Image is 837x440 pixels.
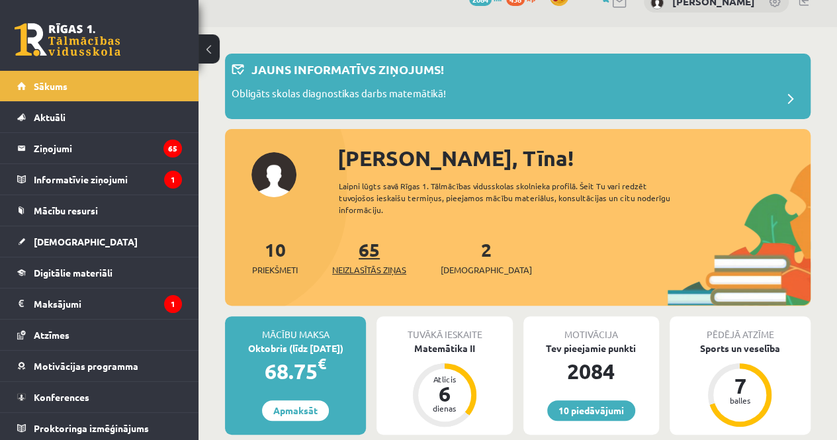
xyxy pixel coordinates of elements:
[34,329,69,341] span: Atzīmes
[164,295,182,313] i: 1
[441,238,532,277] a: 2[DEMOGRAPHIC_DATA]
[34,267,112,279] span: Digitālie materiāli
[17,257,182,288] a: Digitālie materiāli
[34,204,98,216] span: Mācību resursi
[164,171,182,189] i: 1
[17,382,182,412] a: Konferences
[17,351,182,381] a: Motivācijas programma
[232,86,446,105] p: Obligāts skolas diagnostikas darbs matemātikā!
[17,320,182,350] a: Atzīmes
[17,226,182,257] a: [DEMOGRAPHIC_DATA]
[332,263,406,277] span: Neizlasītās ziņas
[34,422,149,434] span: Proktoringa izmēģinājums
[425,383,464,404] div: 6
[376,341,512,355] div: Matemātika II
[163,140,182,157] i: 65
[523,355,659,387] div: 2084
[670,341,811,355] div: Sports un veselība
[425,404,464,412] div: dienas
[17,133,182,163] a: Ziņojumi65
[17,71,182,101] a: Sākums
[523,316,659,341] div: Motivācija
[15,23,120,56] a: Rīgas 1. Tālmācības vidusskola
[225,341,366,355] div: Oktobris (līdz [DATE])
[34,80,67,92] span: Sākums
[17,102,182,132] a: Aktuāli
[17,164,182,195] a: Informatīvie ziņojumi1
[252,238,298,277] a: 10Priekšmeti
[720,375,760,396] div: 7
[34,360,138,372] span: Motivācijas programma
[17,195,182,226] a: Mācību resursi
[34,288,182,319] legend: Maksājumi
[225,355,366,387] div: 68.75
[376,316,512,341] div: Tuvākā ieskaite
[251,60,444,78] p: Jauns informatīvs ziņojums!
[339,180,690,216] div: Laipni lūgts savā Rīgas 1. Tālmācības vidusskolas skolnieka profilā. Šeit Tu vari redzēt tuvojošo...
[720,396,760,404] div: balles
[34,133,182,163] legend: Ziņojumi
[425,375,464,383] div: Atlicis
[17,288,182,319] a: Maksājumi1
[34,391,89,403] span: Konferences
[34,236,138,247] span: [DEMOGRAPHIC_DATA]
[262,400,329,421] a: Apmaksāt
[34,111,66,123] span: Aktuāli
[232,60,804,112] a: Jauns informatīvs ziņojums! Obligāts skolas diagnostikas darbs matemātikā!
[252,263,298,277] span: Priekšmeti
[670,341,811,429] a: Sports un veselība 7 balles
[332,238,406,277] a: 65Neizlasītās ziņas
[547,400,635,421] a: 10 piedāvājumi
[670,316,811,341] div: Pēdējā atzīme
[34,164,182,195] legend: Informatīvie ziņojumi
[337,142,811,174] div: [PERSON_NAME], Tīna!
[441,263,532,277] span: [DEMOGRAPHIC_DATA]
[376,341,512,429] a: Matemātika II Atlicis 6 dienas
[318,354,326,373] span: €
[225,316,366,341] div: Mācību maksa
[523,341,659,355] div: Tev pieejamie punkti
